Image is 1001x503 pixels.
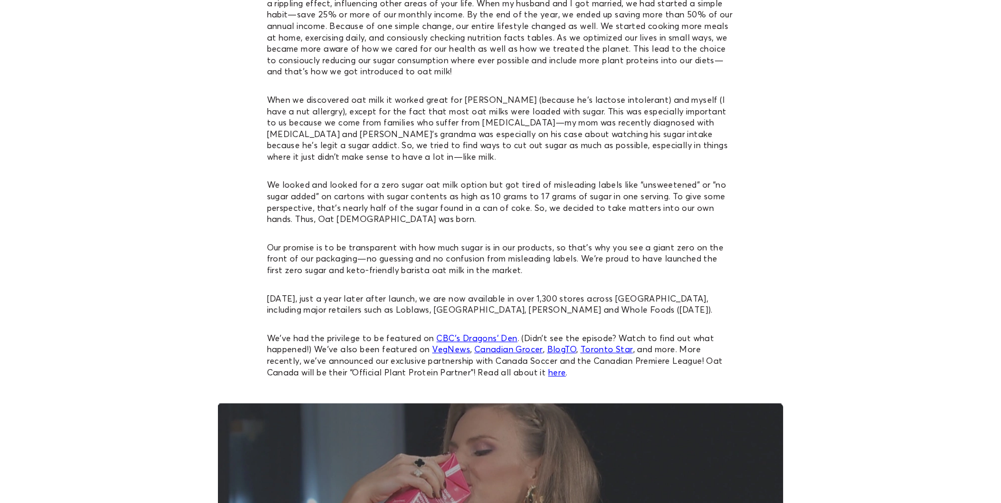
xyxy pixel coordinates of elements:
a: Canadian Grocer [474,344,543,354]
a: Toronto Star [580,344,633,354]
a: VegNews [432,344,470,354]
a: CBC’s Dragons’ Den [436,333,517,343]
div: We looked and looked for a zero sugar oat milk option but got tired of misleading labels like “un... [267,179,735,225]
div: We’ve had the privilege to be featured on . (Didn’t see the episode? Watch to find out what happe... [267,333,735,378]
a: here [548,367,566,378]
div: [DATE], just a year later after launch, we are now available in over 1,300 stores across [GEOGRAP... [267,293,735,316]
div: When we discovered oat milk it worked great for [PERSON_NAME] (because he’s lactose intolerant) a... [267,94,735,163]
a: BlogTO [547,344,576,354]
div: Our promise is to be transparent with how much sugar is in our products, so that’s why you see a ... [267,242,735,276]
